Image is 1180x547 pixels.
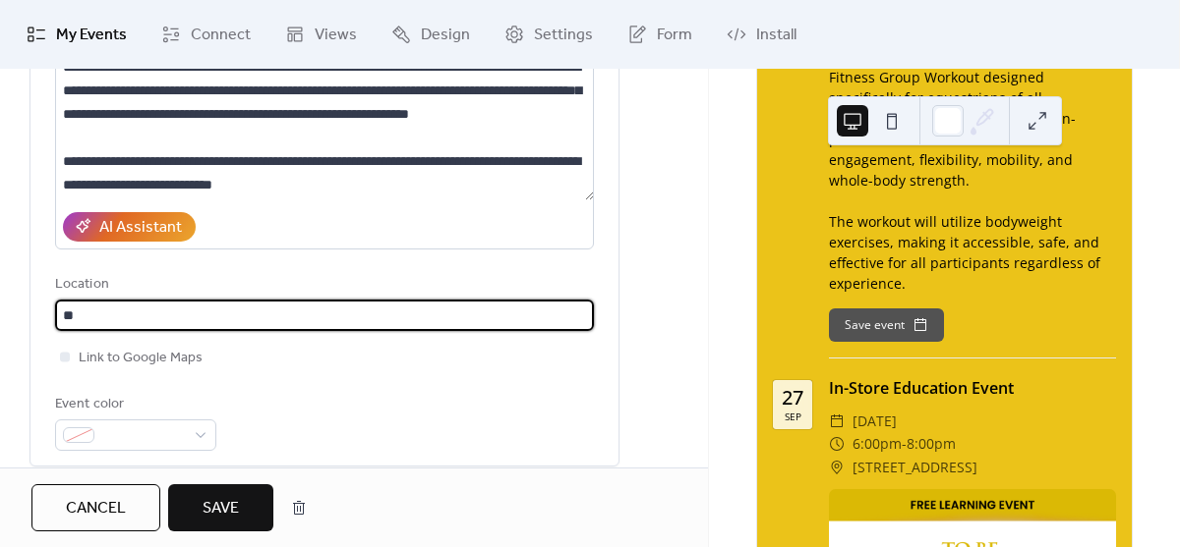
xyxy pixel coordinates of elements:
a: Install [712,8,811,61]
span: - [902,432,907,456]
span: 8:00pm [907,432,956,456]
span: 6:00pm [853,432,902,456]
button: Cancel [31,484,160,531]
span: My Events [56,24,127,47]
div: In-Store Education Event [829,376,1116,400]
a: Design [377,8,485,61]
div: ​ [829,432,845,456]
div: 27 [782,388,803,408]
span: [STREET_ADDRESS] [853,456,977,479]
div: Equi-Athlete, in partnership with The Golden Horseshoe, is proud to host a Rider Fitness Group Wo... [829,26,1116,294]
div: Sep [785,411,801,421]
a: Form [613,8,707,61]
div: Event color [55,393,212,416]
span: Settings [534,24,593,47]
span: Views [315,24,357,47]
span: Form [657,24,692,47]
div: Location [55,273,590,297]
a: Settings [490,8,608,61]
span: [DATE] [853,410,897,433]
span: Link to Google Maps [79,347,203,370]
span: Save [203,497,239,520]
div: ​ [829,410,845,433]
span: Cancel [66,497,126,520]
span: Connect [191,24,251,47]
a: Connect [147,8,265,61]
button: Save event [829,308,944,342]
a: My Events [12,8,142,61]
span: Install [756,24,796,47]
div: ​ [829,456,845,479]
button: AI Assistant [63,212,196,242]
button: Save [168,484,273,531]
a: Views [270,8,372,61]
span: Design [421,24,470,47]
div: AI Assistant [99,216,182,240]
